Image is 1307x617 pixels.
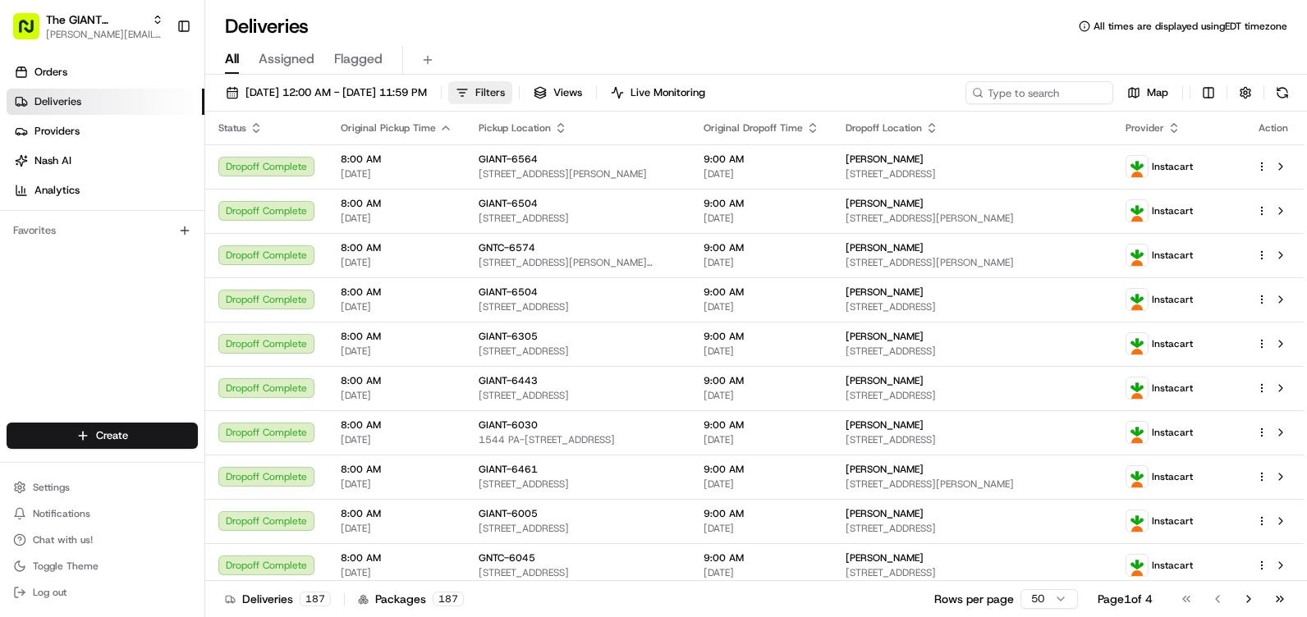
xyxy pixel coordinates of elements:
p: Welcome 👋 [16,66,299,92]
span: 9:00 AM [704,463,819,476]
span: [STREET_ADDRESS] [846,522,1099,535]
span: [PERSON_NAME] [846,418,924,432]
span: Instacart [1152,204,1193,217]
span: Providers [34,124,80,139]
span: [DATE] [704,522,819,535]
span: Instacart [1152,382,1193,395]
a: Powered byPylon [116,277,199,290]
span: [STREET_ADDRESS][PERSON_NAME] [846,212,1099,225]
span: 9:00 AM [704,241,819,254]
span: [DATE] [704,389,819,402]
span: GIANT-6030 [479,418,538,432]
button: Toggle Theme [7,555,198,578]
span: [STREET_ADDRESS][PERSON_NAME] [846,256,1099,269]
span: [STREET_ADDRESS][PERSON_NAME][PERSON_NAME] [479,256,677,269]
span: [DATE] [341,256,452,269]
img: profile_instacart_ahold_partner.png [1126,466,1148,487]
span: [STREET_ADDRESS] [846,566,1099,579]
span: 9:00 AM [704,153,819,166]
span: Filters [475,85,505,100]
span: [STREET_ADDRESS] [479,478,677,491]
img: profile_instacart_ahold_partner.png [1126,422,1148,443]
span: [STREET_ADDRESS] [846,389,1099,402]
span: GIANT-6504 [479,286,538,299]
span: Instacart [1152,249,1193,262]
img: Nash [16,16,49,49]
span: GIANT-6005 [479,507,538,520]
span: [PERSON_NAME] [846,374,924,387]
span: [STREET_ADDRESS] [846,433,1099,446]
span: 8:00 AM [341,374,452,387]
button: Chat with us! [7,528,198,551]
a: Nash AI [7,148,204,174]
div: Deliveries [225,591,331,607]
button: Settings [7,476,198,499]
span: [DATE] [704,167,819,181]
span: [DATE] [341,212,452,225]
div: Page 1 of 4 [1098,591,1153,607]
span: API Documentation [155,238,264,254]
span: [PERSON_NAME] [846,551,924,564]
span: Instacart [1152,337,1193,350]
span: [PERSON_NAME] [846,330,924,343]
span: GNTC-6574 [479,241,535,254]
span: Nash AI [34,153,71,168]
img: profile_instacart_ahold_partner.png [1126,333,1148,354]
span: 9:00 AM [704,286,819,299]
span: 1544 PA-[STREET_ADDRESS] [479,433,677,446]
span: [PERSON_NAME] [846,507,924,520]
span: [DATE] [341,389,452,402]
img: profile_instacart_ahold_partner.png [1126,289,1148,310]
span: [STREET_ADDRESS] [479,522,677,535]
span: Instacart [1152,293,1193,306]
a: Analytics [7,177,204,203]
div: We're available if you need us! [56,173,208,186]
span: [PERSON_NAME] [846,463,924,476]
div: Start new chat [56,157,269,173]
span: GIANT-6305 [479,330,538,343]
span: Notifications [33,507,90,520]
span: Orders [34,65,67,80]
a: Providers [7,118,204,144]
span: 9:00 AM [704,507,819,520]
span: Instacart [1152,559,1193,572]
img: profile_instacart_ahold_partner.png [1126,377,1148,399]
span: [DATE] [341,167,452,181]
span: [STREET_ADDRESS] [479,566,677,579]
span: [DATE] [341,478,452,491]
button: Notifications [7,502,198,525]
button: Views [526,81,589,104]
span: [PERSON_NAME][EMAIL_ADDRESS][DOMAIN_NAME] [46,28,163,41]
span: [PERSON_NAME] [846,241,924,254]
h1: Deliveries [225,13,309,39]
span: Views [553,85,582,100]
div: Action [1256,121,1291,135]
div: 💻 [139,240,152,253]
span: GIANT-6443 [479,374,538,387]
span: [DATE] [704,256,819,269]
span: [STREET_ADDRESS][PERSON_NAME] [846,478,1099,491]
span: [STREET_ADDRESS] [846,300,1099,313]
span: [DATE] [341,300,452,313]
span: [STREET_ADDRESS][PERSON_NAME] [479,167,677,181]
span: [STREET_ADDRESS] [479,300,677,313]
span: [PERSON_NAME] [846,153,924,166]
span: 9:00 AM [704,330,819,343]
span: GIANT-6564 [479,153,538,166]
span: Instacart [1152,160,1193,173]
img: profile_instacart_ahold_partner.png [1126,200,1148,222]
span: 9:00 AM [704,418,819,432]
span: Create [96,428,128,443]
input: Type to search [965,81,1113,104]
span: 8:00 AM [341,507,452,520]
div: 187 [300,592,331,606]
span: 9:00 AM [704,197,819,210]
button: Start new chat [279,162,299,181]
div: Packages [358,591,464,607]
span: Log out [33,586,66,599]
span: [PERSON_NAME] [846,286,924,299]
span: GIANT-6461 [479,463,538,476]
span: Pickup Location [479,121,551,135]
button: Refresh [1271,81,1294,104]
span: [STREET_ADDRESS] [479,389,677,402]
